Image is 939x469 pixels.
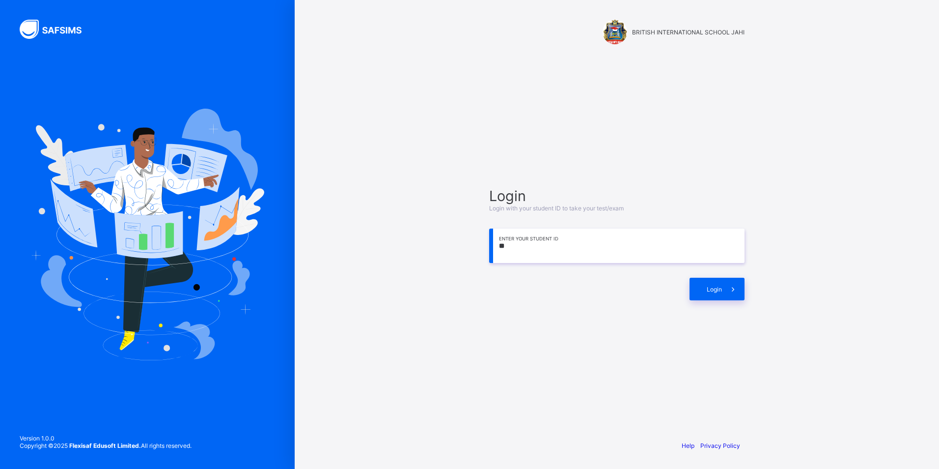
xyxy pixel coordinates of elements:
[69,442,141,449] strong: Flexisaf Edusoft Limited.
[489,187,745,205] span: Login
[632,29,745,36] span: BRITISH INTERNATIONAL SCHOOL JAHI
[707,286,722,293] span: Login
[20,435,192,442] span: Version 1.0.0
[700,442,740,449] a: Privacy Policy
[30,109,264,360] img: Hero Image
[20,442,192,449] span: Copyright © 2025 All rights reserved.
[682,442,694,449] a: Help
[20,20,93,39] img: SAFSIMS Logo
[489,205,624,212] span: Login with your student ID to take your test/exam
